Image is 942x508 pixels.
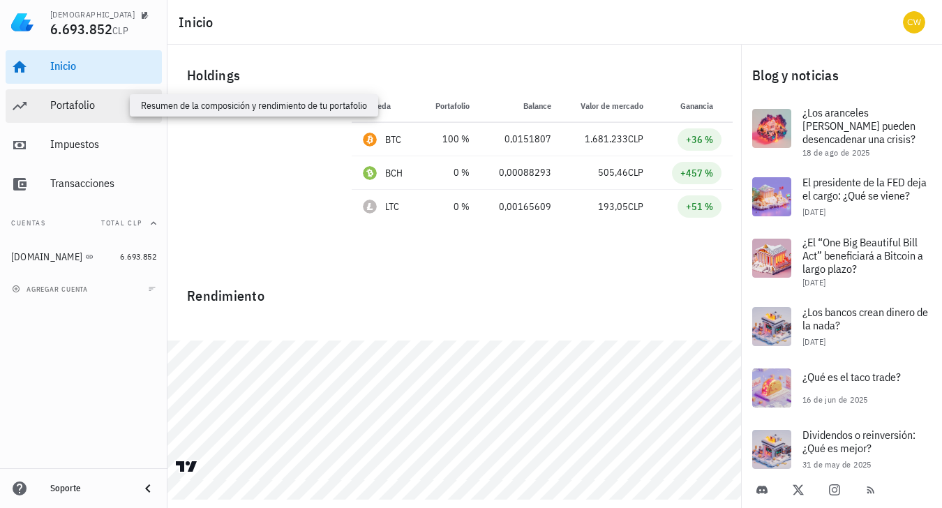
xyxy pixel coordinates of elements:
a: Portafolio [6,89,162,123]
div: LTC-icon [363,200,377,214]
div: BTC-icon [363,133,377,147]
div: Soporte [50,483,128,494]
div: Impuestos [50,137,156,151]
div: +457 % [680,166,713,180]
a: Dividendos o reinversión: ¿Qué es mejor? 31 de may de 2025 [741,419,942,480]
th: Portafolio [419,89,481,123]
span: [DATE] [802,336,825,347]
div: 0,0151807 [492,132,551,147]
th: Balance [481,89,562,123]
h1: Inicio [179,11,219,33]
button: CuentasTotal CLP [6,207,162,240]
span: 1.681.233 [585,133,628,145]
div: [DOMAIN_NAME] [11,251,82,263]
span: 18 de ago de 2025 [802,147,870,158]
div: [DEMOGRAPHIC_DATA] [50,9,135,20]
div: Transacciones [50,177,156,190]
span: CLP [628,133,643,145]
a: [DOMAIN_NAME] 6.693.852 [6,240,162,274]
div: Inicio [50,59,156,73]
div: BTC [385,133,402,147]
div: +51 % [686,200,713,214]
span: CLP [628,200,643,213]
span: ¿Qué es el taco trade? [802,370,901,384]
div: 0,00165609 [492,200,551,214]
img: LedgiFi [11,11,33,33]
span: 16 de jun de 2025 [802,394,868,405]
span: El presidente de la FED deja el cargo: ¿Qué se viene? [802,175,927,202]
a: ¿Qué es el taco trade? 16 de jun de 2025 [741,357,942,419]
div: BCH-icon [363,166,377,180]
span: Ganancia [680,100,722,111]
div: Rendimiento [176,274,733,307]
div: 0 % [431,200,470,214]
th: Moneda [352,89,419,123]
a: Impuestos [6,128,162,162]
span: Total CLP [101,218,142,227]
button: agregar cuenta [8,282,94,296]
span: 193,05 [598,200,628,213]
div: BCH [385,166,403,180]
div: 100 % [431,132,470,147]
span: agregar cuenta [15,285,88,294]
span: [DATE] [802,277,825,287]
th: Valor de mercado [562,89,655,123]
span: [DATE] [802,207,825,217]
div: Portafolio [50,98,156,112]
a: Inicio [6,50,162,84]
span: 6.693.852 [50,20,112,38]
span: ¿El “One Big Beautiful Bill Act” beneficiará a Bitcoin a largo plazo? [802,235,923,276]
span: 6.693.852 [120,251,156,262]
span: ¿Los aranceles [PERSON_NAME] pueden desencadenar una crisis? [802,105,915,146]
div: LTC [385,200,400,214]
div: 0 % [431,165,470,180]
div: avatar [903,11,925,33]
span: ¿Los bancos crean dinero de la nada? [802,305,928,332]
span: CLP [628,166,643,179]
a: ¿El “One Big Beautiful Bill Act” beneficiará a Bitcoin a largo plazo? [DATE] [741,227,942,296]
div: 0,00088293 [492,165,551,180]
span: Dividendos o reinversión: ¿Qué es mejor? [802,428,915,455]
span: 31 de may de 2025 [802,459,872,470]
a: El presidente de la FED deja el cargo: ¿Qué se viene? [DATE] [741,166,942,227]
div: Blog y noticias [741,53,942,98]
div: Holdings [176,53,733,98]
a: Transacciones [6,167,162,201]
span: CLP [112,24,128,37]
a: ¿Los aranceles [PERSON_NAME] pueden desencadenar una crisis? 18 de ago de 2025 [741,98,942,166]
a: Charting by TradingView [174,460,199,473]
a: ¿Los bancos crean dinero de la nada? [DATE] [741,296,942,357]
span: 505,46 [598,166,628,179]
div: +36 % [686,133,713,147]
